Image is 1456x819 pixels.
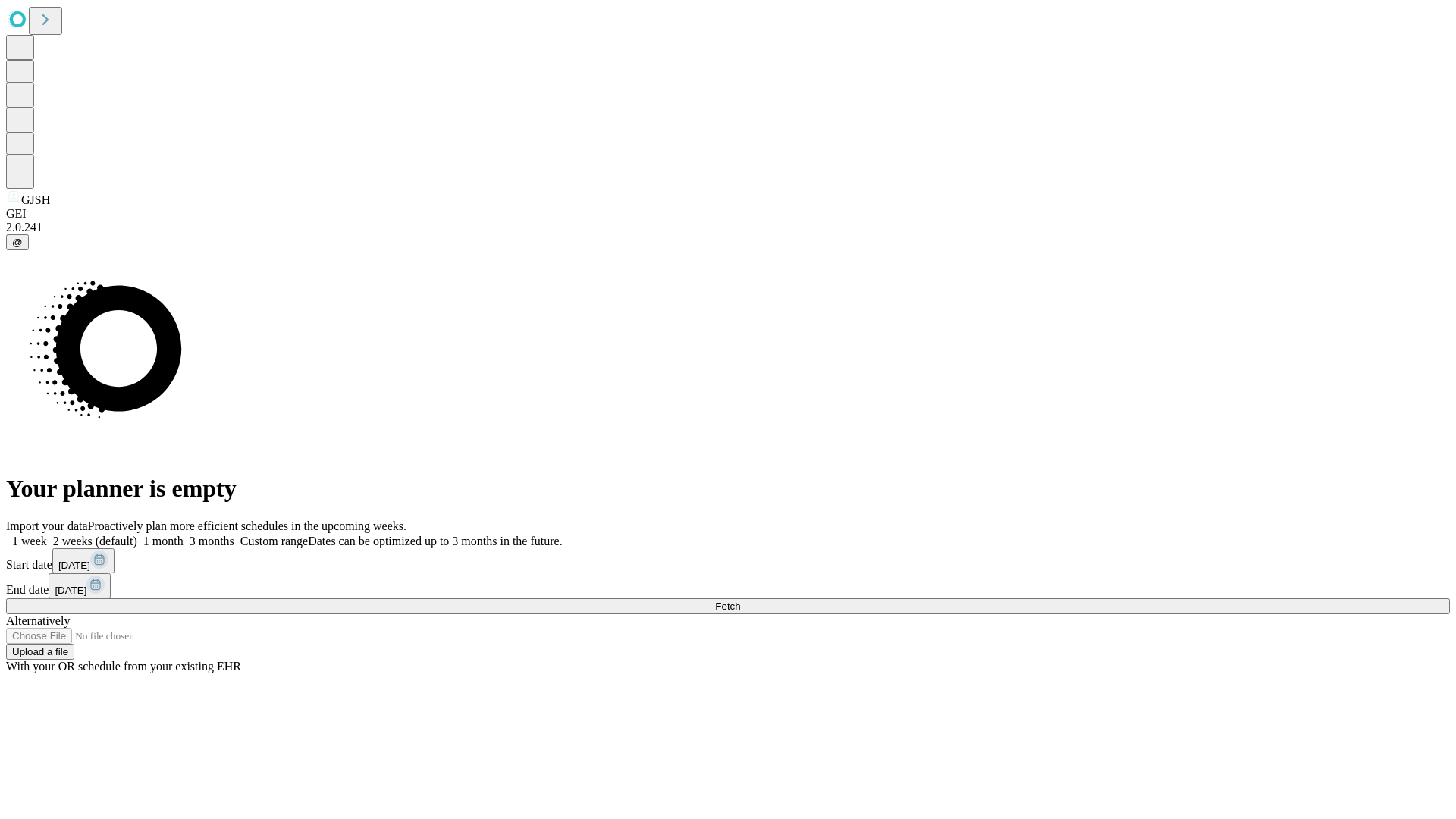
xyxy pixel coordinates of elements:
span: 1 week [12,535,47,548]
span: With your OR schedule from your existing EHR [6,660,241,673]
span: 1 month [143,535,184,548]
span: Custom range [240,535,308,548]
button: [DATE] [49,573,111,598]
button: Upload a file [6,644,74,660]
span: [DATE] [55,585,86,596]
div: 2.0.241 [6,221,1450,234]
span: [DATE] [58,560,90,571]
div: End date [6,573,1450,598]
span: 2 weeks (default) [53,535,137,548]
button: Fetch [6,598,1450,614]
span: Proactively plan more efficient schedules in the upcoming weeks. [88,519,406,532]
span: GJSH [21,193,50,206]
span: 3 months [190,535,234,548]
h1: Your planner is empty [6,475,1450,503]
button: @ [6,234,29,250]
span: @ [12,237,23,248]
div: Start date [6,548,1450,573]
button: [DATE] [52,548,115,573]
span: Dates can be optimized up to 3 months in the future. [308,535,562,548]
span: Alternatively [6,614,70,627]
div: GEI [6,207,1450,221]
span: Fetch [715,601,740,612]
span: Import your data [6,519,88,532]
